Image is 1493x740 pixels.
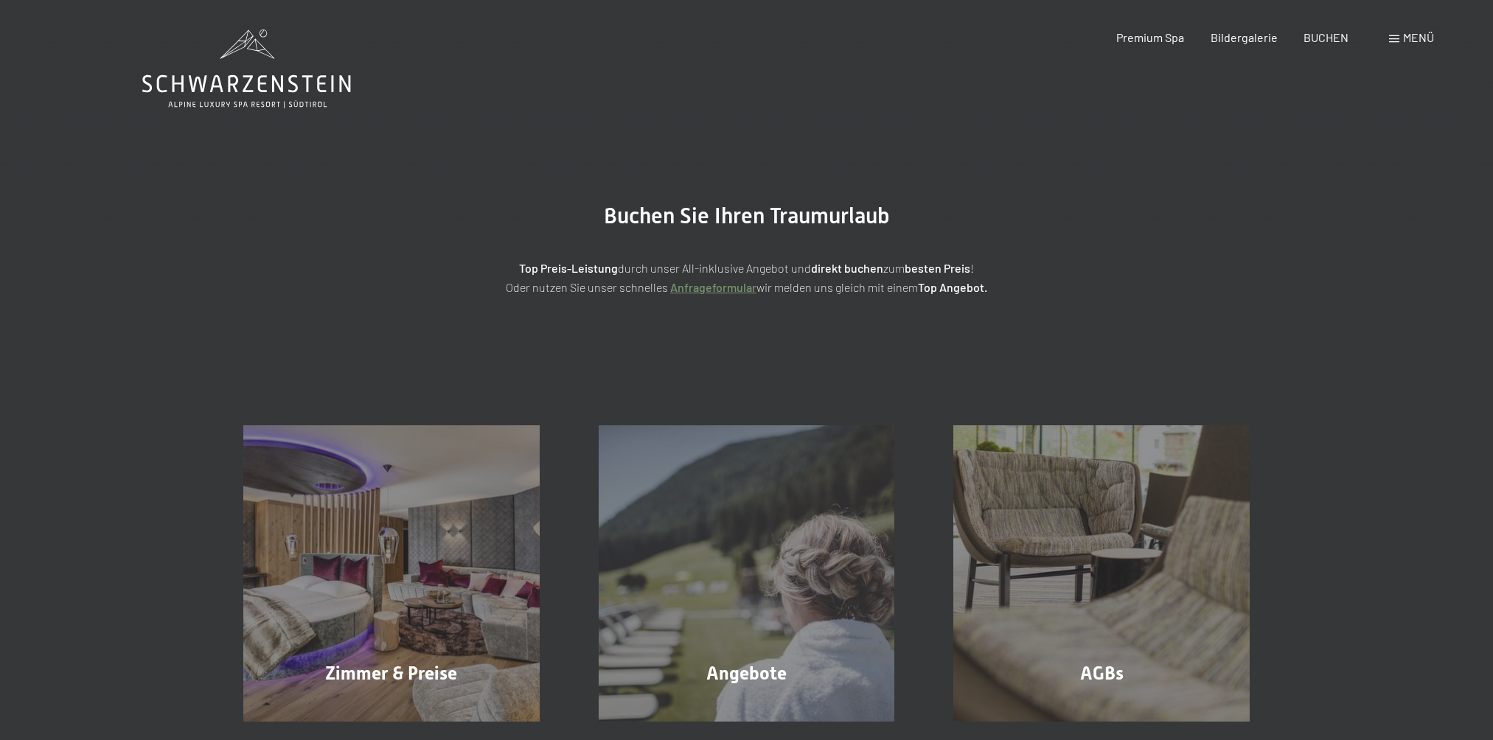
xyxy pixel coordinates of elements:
[1211,30,1278,44] a: Bildergalerie
[670,280,756,294] a: Anfrageformular
[325,663,457,684] span: Zimmer & Preise
[1116,30,1184,44] a: Premium Spa
[918,280,987,294] strong: Top Angebot.
[905,261,970,275] strong: besten Preis
[1304,30,1348,44] a: BUCHEN
[378,259,1116,296] p: durch unser All-inklusive Angebot und zum ! Oder nutzen Sie unser schnelles wir melden uns gleich...
[604,203,890,228] span: Buchen Sie Ihren Traumurlaub
[569,425,925,722] a: Buchung Angebote
[1080,663,1124,684] span: AGBs
[214,425,569,722] a: Buchung Zimmer & Preise
[1403,30,1434,44] span: Menü
[924,425,1279,722] a: Buchung AGBs
[706,663,787,684] span: Angebote
[811,261,883,275] strong: direkt buchen
[519,261,618,275] strong: Top Preis-Leistung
